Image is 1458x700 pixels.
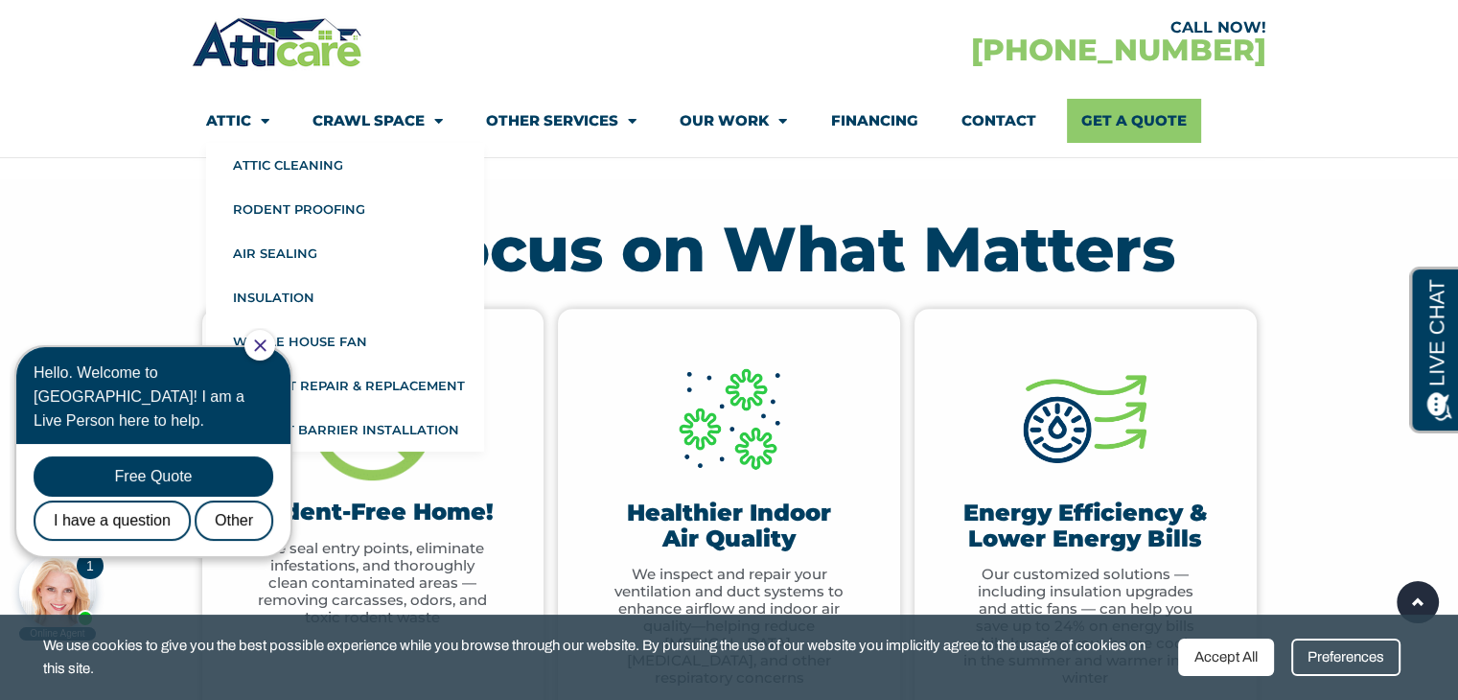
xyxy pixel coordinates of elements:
a: Attic [206,99,269,143]
a: Our Work [680,99,787,143]
nav: Menu [206,99,1251,143]
span: Opens a chat window [47,15,154,39]
ul: Attic [206,143,484,452]
p: We seal entry points, eliminate infestations, and thoroughly clean contaminated areas — removing ... [250,540,497,626]
div: Preferences [1291,639,1400,676]
div: Accept All [1178,639,1274,676]
a: Financing [830,99,917,143]
h2: We Focus on What Matters [202,218,1257,280]
a: Contact [960,99,1035,143]
a: Other Services [486,99,636,143]
a: Radiant Barrier Installation [206,408,484,452]
a: Whole House Fan [206,319,484,363]
iframe: Chat Invitation [10,328,316,642]
h3: Energy Efficiency & Lower Energy Bills [962,501,1209,551]
a: Rodent Proofing [206,187,484,231]
a: Air Duct Repair & Replacement [206,363,484,408]
span: We use cookies to give you the best possible experience while you browse through our website. By ... [43,634,1164,681]
a: Air Sealing [206,231,484,275]
p: We inspect and repair your ventilation and duct systems to enhance airflow and indoor air quality... [606,566,852,687]
h3: Healthier Indoor Air Quality [606,501,852,551]
a: Attic Cleaning [206,143,484,187]
div: CALL NOW! [729,20,1265,35]
p: Our customized solutions — including insulation upgrades and attic fans — can help you save up to... [962,566,1209,687]
a: Crawl Space [312,99,443,143]
a: Get A Quote [1067,99,1201,143]
a: Insulation [206,275,484,319]
h3: Rodent-Free Home! [250,500,497,525]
